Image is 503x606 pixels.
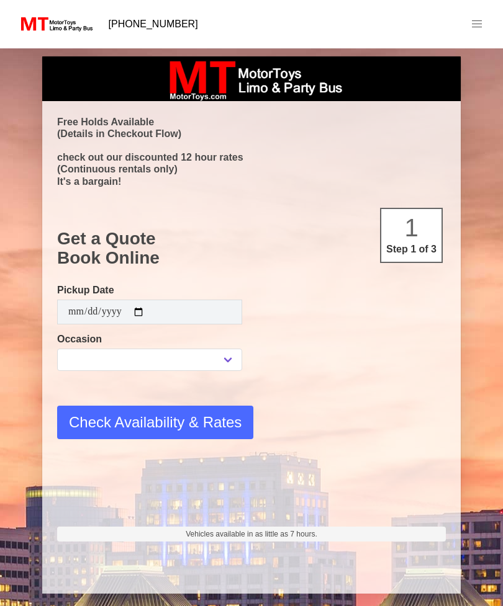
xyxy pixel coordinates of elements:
h1: Get a Quote Book Online [57,229,446,268]
img: box_logo_brand.jpeg [158,56,345,101]
p: Step 1 of 3 [386,242,437,257]
a: menu [461,8,493,40]
button: Check Availability & Rates [57,406,253,439]
span: Vehicles available in as little as 7 hours. [186,528,317,540]
span: Check Availability & Rates [69,411,242,434]
label: Pickup Date [57,283,242,298]
p: (Details in Checkout Flow) [57,128,446,140]
label: Occasion [57,332,242,347]
p: Free Holds Available [57,116,446,128]
img: MotorToys Logo [17,16,94,33]
p: It's a bargain! [57,176,446,187]
a: [PHONE_NUMBER] [101,12,206,37]
span: 1 [404,214,418,241]
p: (Continuous rentals only) [57,163,446,175]
p: check out our discounted 12 hour rates [57,151,446,163]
